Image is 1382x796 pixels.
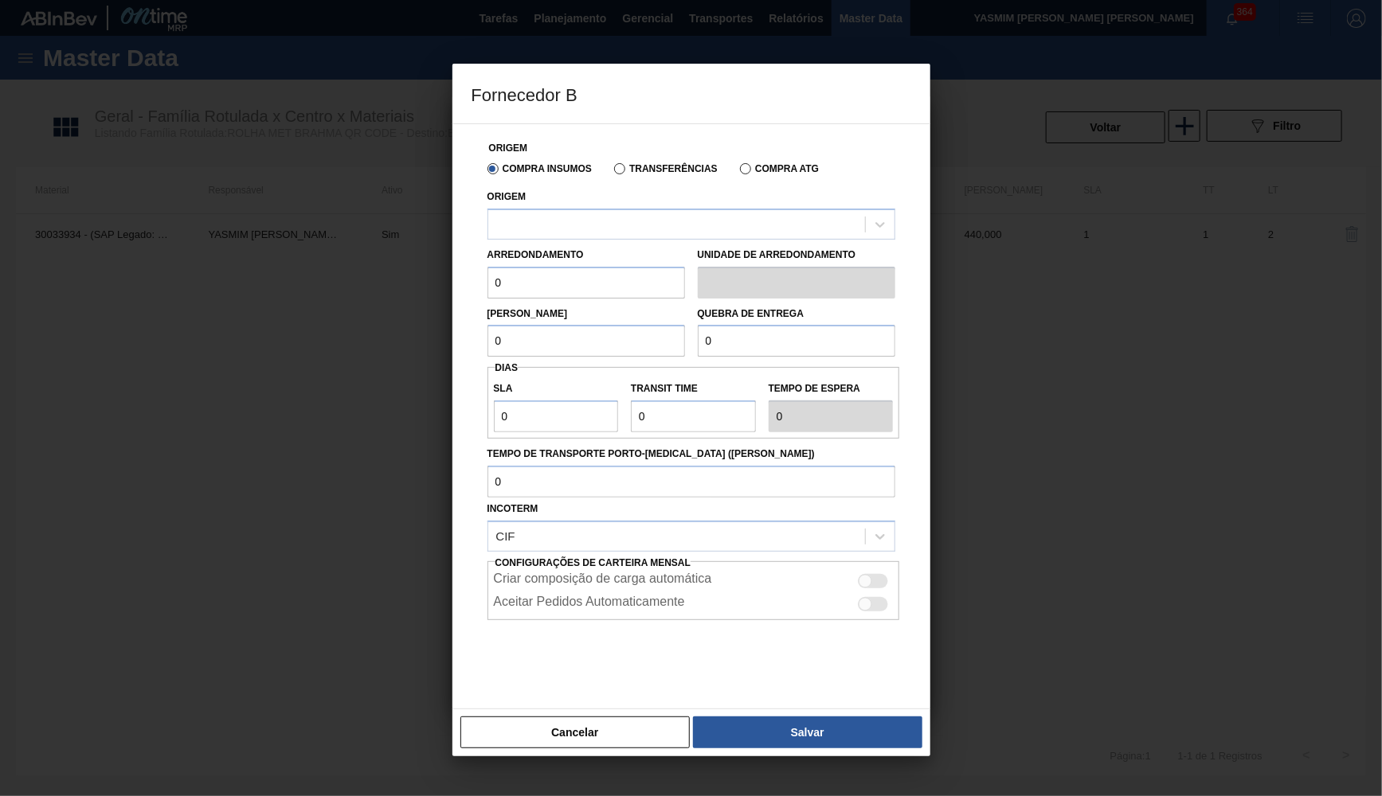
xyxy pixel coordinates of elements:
[769,377,894,400] label: Tempo de espera
[693,716,922,748] button: Salvar
[631,377,756,400] label: Transit Time
[614,163,718,174] label: Transferências
[494,595,685,614] label: Aceitar Pedidos Automaticamente
[452,64,930,124] h3: Fornecedor B
[460,716,691,748] button: Cancelar
[740,163,819,174] label: Compra ATG
[487,568,900,591] div: Essa configuração habilita a criação automática de composição de carga do lado do fornecedor caso...
[495,362,519,373] span: Dias
[487,163,592,174] label: Compra Insumos
[487,591,900,614] div: Essa configuração habilita aceite automático do pedido do lado do fornecedor
[487,503,538,514] label: Incoterm
[489,142,528,154] label: Origem
[494,377,619,400] label: SLA
[495,557,691,568] span: Configurações de Carteira Mensal
[487,191,527,202] label: Origem
[698,244,895,267] label: Unidade de arredondamento
[487,308,568,319] label: [PERSON_NAME]
[698,308,805,319] label: Quebra de entrega
[494,572,712,591] label: Criar composição de carga automática
[487,249,584,260] label: Arredondamento
[496,529,515,543] div: CIF
[487,443,895,466] label: Tempo de Transporte Porto-[MEDICAL_DATA] ([PERSON_NAME])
